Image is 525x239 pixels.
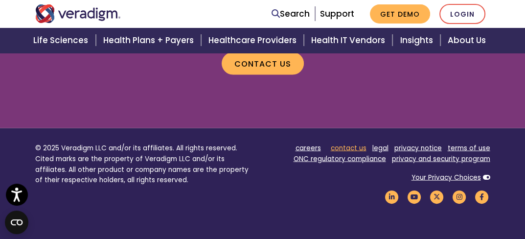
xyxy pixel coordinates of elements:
[429,192,445,202] a: Veradigm Twitter Link
[394,143,442,153] a: privacy notice
[97,28,203,53] a: Health Plans + Payers
[411,173,481,182] a: Your Privacy Choices
[27,28,97,53] a: Life Sciences
[294,154,386,164] a: ONC regulatory compliance
[392,154,490,164] a: privacy and security program
[439,4,485,24] a: Login
[442,28,498,53] a: About Us
[203,28,305,53] a: Healthcare Providers
[406,192,423,202] a: Veradigm YouTube Link
[222,52,304,75] a: Contact us
[372,143,388,153] a: legal
[394,28,441,53] a: Insights
[320,8,354,20] a: Support
[35,4,121,23] img: Veradigm logo
[272,7,310,21] a: Search
[451,192,468,202] a: Veradigm Instagram Link
[331,143,366,153] a: contact us
[305,28,394,53] a: Health IT Vendors
[296,143,321,153] a: careers
[448,143,490,153] a: terms of use
[370,4,430,24] a: Get Demo
[384,192,400,202] a: Veradigm LinkedIn Link
[474,192,490,202] a: Veradigm Facebook Link
[35,143,255,186] p: © 2025 Veradigm LLC and/or its affiliates. All rights reserved. Cited marks are the property of V...
[5,211,28,234] button: Open CMP widget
